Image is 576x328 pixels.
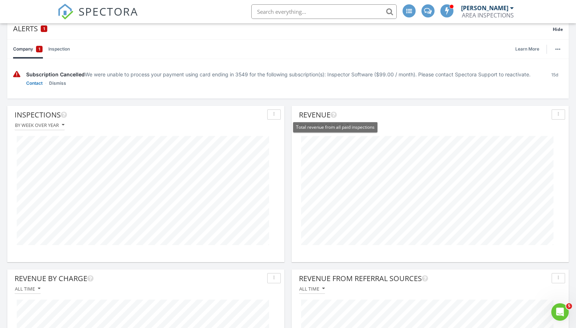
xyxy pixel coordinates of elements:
[299,109,549,120] div: Revenue
[299,286,325,291] div: All time
[43,26,45,31] span: 1
[15,284,41,294] button: All time
[39,45,40,53] span: 1
[15,273,264,284] div: Revenue By Charge
[515,45,544,53] a: Learn More
[13,40,43,59] a: Company
[15,109,264,120] div: Inspections
[547,71,563,87] div: 15d
[48,40,70,59] a: Inspection
[461,4,508,12] div: [PERSON_NAME]
[26,80,43,87] a: Contact
[251,4,397,19] input: Search everything...
[57,10,138,25] a: SPECTORA
[462,12,514,19] div: AREA INSPECTIONS
[57,4,73,20] img: The Best Home Inspection Software - Spectora
[13,71,20,78] img: warning-336e3c8b2db1497d2c3c.svg
[299,120,349,130] button: By week over year
[15,286,40,291] div: All time
[555,48,560,50] img: ellipsis-632cfdd7c38ec3a7d453.svg
[26,71,541,78] div: We were unable to process your payment using card ending in 3549 for the following subscription(s...
[299,123,349,128] div: By week over year
[299,273,549,284] div: Revenue From Referral Sources
[15,123,64,128] div: By week over year
[79,4,138,19] span: SPECTORA
[13,24,553,33] div: Alerts
[299,284,325,294] button: All time
[49,80,66,87] a: Dismiss
[551,303,569,321] iframe: Intercom live chat
[553,26,563,32] span: Hide
[15,120,65,130] button: By week over year
[566,303,572,309] span: 5
[26,71,85,77] span: Subscription Cancelled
